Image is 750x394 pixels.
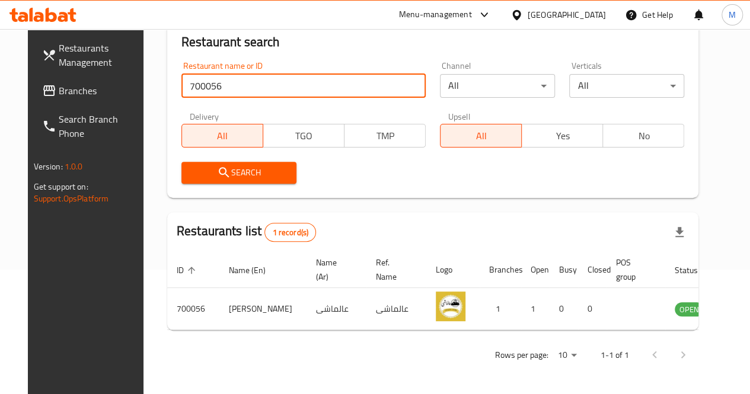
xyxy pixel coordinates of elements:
td: 0 [578,288,607,330]
a: Search Branch Phone [33,105,153,148]
button: No [602,124,684,148]
div: All [440,74,555,98]
p: Rows per page: [494,348,548,363]
button: Search [181,162,296,184]
a: Restaurants Management [33,34,153,76]
input: Search for restaurant name or ID.. [181,74,426,98]
td: عالماشى [307,288,366,330]
span: Name (Ar) [316,255,352,284]
span: TMP [349,127,421,145]
span: All [187,127,258,145]
th: Open [521,252,550,288]
th: Branches [480,252,521,288]
label: Upsell [448,112,470,120]
td: [PERSON_NAME] [219,288,307,330]
span: POS group [616,255,651,284]
span: Restaurants Management [59,41,143,69]
div: OPEN [675,302,704,316]
button: TMP [344,124,426,148]
span: Yes [526,127,598,145]
button: All [181,124,263,148]
span: OPEN [675,303,704,316]
a: Branches [33,76,153,105]
div: Total records count [264,223,316,242]
span: Version: [34,159,63,174]
span: Status [675,263,713,277]
td: 1 [521,288,550,330]
div: Rows per page: [553,347,581,364]
div: Menu-management [399,8,472,22]
th: Busy [550,252,578,288]
span: Branches [59,84,143,98]
button: All [440,124,522,148]
th: Closed [578,252,607,288]
td: 700056 [167,288,219,330]
td: عالماشى [366,288,426,330]
span: ID [177,263,199,277]
th: Logo [426,252,480,288]
span: 1 record(s) [265,227,315,238]
p: 1-1 of 1 [600,348,628,363]
span: No [608,127,679,145]
td: 1 [480,288,521,330]
span: Search [191,165,287,180]
div: All [569,74,684,98]
div: [GEOGRAPHIC_DATA] [528,8,606,21]
span: Name (En) [229,263,281,277]
button: Yes [521,124,603,148]
div: Export file [665,218,694,246]
span: Search Branch Phone [59,112,143,140]
img: Aal Mashi [436,292,465,321]
td: 0 [550,288,578,330]
span: 1.0.0 [65,159,83,174]
h2: Restaurants list [177,222,316,242]
span: Ref. Name [376,255,412,284]
span: TGO [268,127,340,145]
label: Delivery [190,112,219,120]
h2: Restaurant search [181,33,685,51]
button: TGO [263,124,344,148]
span: M [729,8,736,21]
span: All [445,127,517,145]
span: Get support on: [34,179,88,194]
a: Support.OpsPlatform [34,191,109,206]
